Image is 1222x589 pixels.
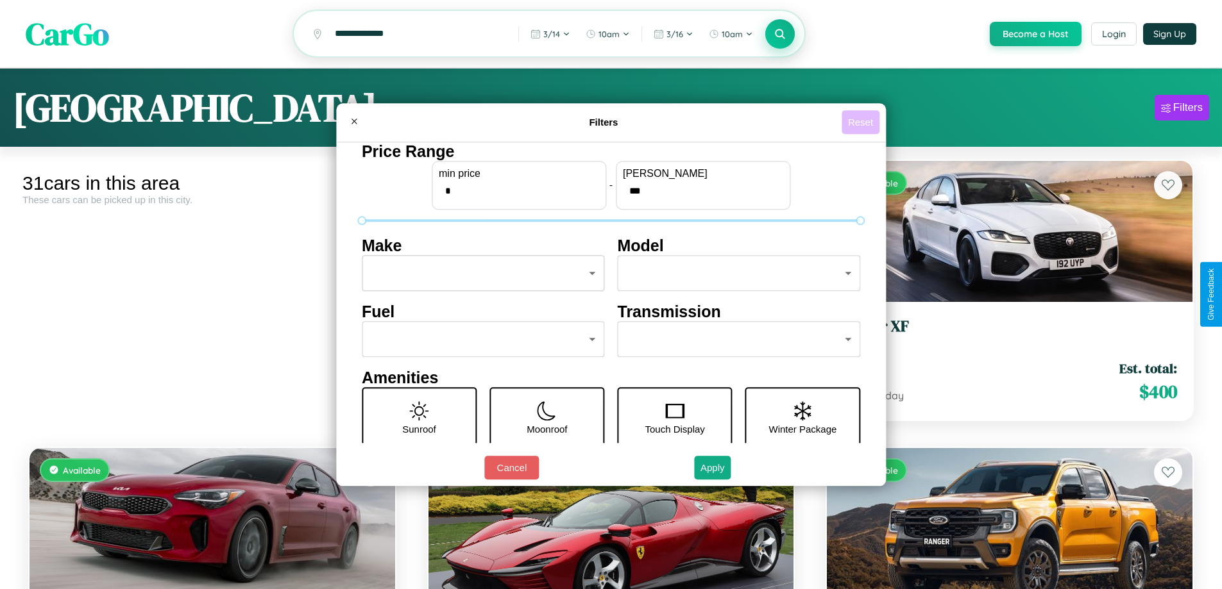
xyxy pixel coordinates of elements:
[543,29,560,39] span: 3 / 14
[618,303,861,321] h4: Transmission
[647,24,700,44] button: 3/16
[13,81,377,134] h1: [GEOGRAPHIC_DATA]
[63,465,101,476] span: Available
[877,389,904,402] span: / day
[598,29,620,39] span: 10am
[527,420,567,438] p: Moonroof
[22,172,402,194] div: 31 cars in this area
[842,317,1177,349] a: Jaguar XF2024
[666,29,683,39] span: 3 / 16
[1155,95,1209,120] button: Filters
[484,456,539,479] button: Cancel
[524,24,577,44] button: 3/14
[645,420,704,438] p: Touch Display
[1207,269,1216,320] div: Give Feedback
[722,29,743,39] span: 10am
[26,13,109,55] span: CarGo
[609,176,613,194] p: -
[362,369,860,387] h4: Amenities
[1143,23,1196,45] button: Sign Up
[366,117,842,128] h4: Filters
[439,168,599,179] label: min price
[579,24,636,44] button: 10am
[702,24,760,44] button: 10am
[769,420,837,438] p: Winter Package
[1119,359,1177,377] span: Est. total:
[694,456,731,479] button: Apply
[1091,22,1137,46] button: Login
[362,142,860,161] h4: Price Range
[623,168,783,179] label: [PERSON_NAME]
[362,236,605,255] h4: Make
[362,303,605,321] h4: Fuel
[1139,379,1177,404] span: $ 400
[22,194,402,205] div: These cars can be picked up in this city.
[842,110,879,134] button: Reset
[990,22,1082,46] button: Become a Host
[842,317,1177,336] h3: Jaguar XF
[618,236,861,255] h4: Model
[402,420,436,438] p: Sunroof
[1173,101,1203,114] div: Filters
